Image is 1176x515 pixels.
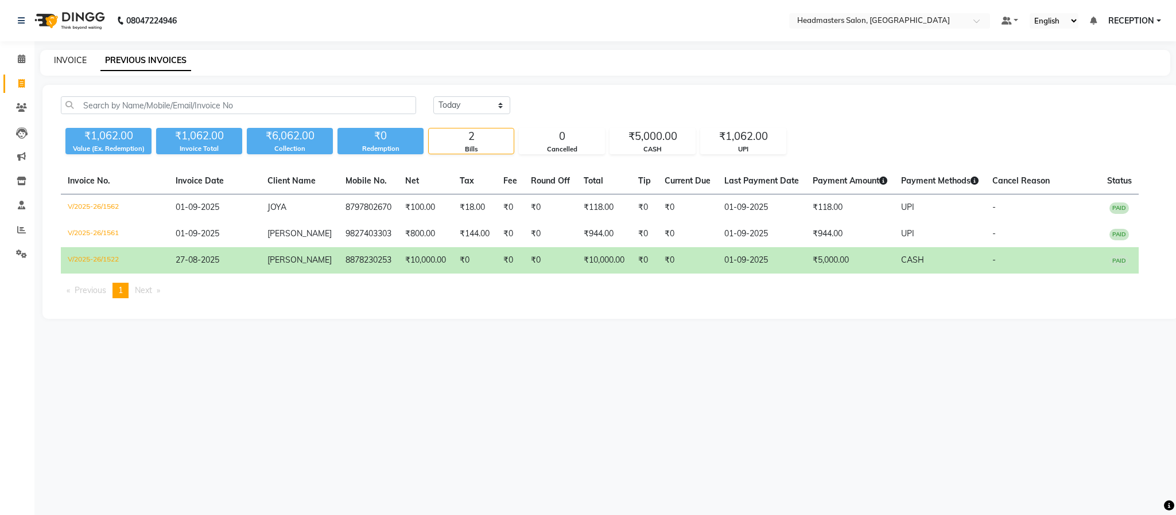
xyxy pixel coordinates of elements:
span: Tax [460,175,474,186]
span: 01-09-2025 [176,228,219,239]
td: V/2025-26/1522 [61,247,169,274]
td: ₹0 [631,247,658,274]
div: Cancelled [519,145,604,154]
div: ₹0 [337,128,424,144]
span: - [992,202,996,212]
td: ₹10,000.00 [577,247,631,274]
td: ₹0 [524,221,577,247]
span: CASH [901,255,924,265]
div: ₹1,062.00 [701,128,786,145]
div: ₹1,062.00 [156,128,242,144]
input: Search by Name/Mobile/Email/Invoice No [61,96,416,114]
span: [PERSON_NAME] [267,255,332,265]
td: ₹118.00 [806,194,894,221]
td: ₹800.00 [398,221,453,247]
td: 01-09-2025 [717,221,806,247]
span: 27-08-2025 [176,255,219,265]
div: UPI [701,145,786,154]
span: PAID [1109,202,1129,214]
span: Previous [75,285,106,295]
span: Invoice Date [176,175,224,186]
div: ₹1,062.00 [65,128,152,144]
span: Client Name [267,175,316,186]
td: ₹5,000.00 [806,247,894,274]
td: ₹0 [496,221,524,247]
td: ₹18.00 [453,194,496,221]
img: logo [29,5,108,37]
div: ₹6,062.00 [247,128,333,144]
span: Payment Amount [813,175,887,186]
span: [PERSON_NAME] [267,228,332,239]
td: V/2025-26/1561 [61,221,169,247]
span: PAID [1109,255,1129,267]
div: 2 [429,128,514,145]
td: V/2025-26/1562 [61,194,169,221]
a: INVOICE [54,55,87,65]
span: Invoice No. [68,175,110,186]
span: JOYA [267,202,286,212]
span: Status [1107,175,1132,186]
span: Payment Methods [901,175,979,186]
td: ₹0 [658,247,717,274]
span: 1 [118,285,123,295]
td: ₹0 [524,194,577,221]
span: Fee [503,175,517,186]
span: Last Payment Date [724,175,799,186]
span: 01-09-2025 [176,202,219,212]
div: CASH [610,145,695,154]
span: Total [584,175,603,186]
td: 9827403303 [339,221,398,247]
span: RECEPTION [1108,15,1154,27]
td: ₹0 [524,247,577,274]
div: Bills [429,145,514,154]
td: 01-09-2025 [717,194,806,221]
td: ₹0 [658,221,717,247]
td: ₹118.00 [577,194,631,221]
span: Cancel Reason [992,175,1050,186]
td: ₹0 [658,194,717,221]
div: Redemption [337,144,424,154]
div: Invoice Total [156,144,242,154]
td: ₹10,000.00 [398,247,453,274]
td: ₹144.00 [453,221,496,247]
div: ₹5,000.00 [610,128,695,145]
span: UPI [901,202,914,212]
td: 8878230253 [339,247,398,274]
nav: Pagination [61,283,1161,298]
span: Next [135,285,152,295]
td: 01-09-2025 [717,247,806,274]
span: Mobile No. [346,175,387,186]
div: Collection [247,144,333,154]
td: 8797802670 [339,194,398,221]
b: 08047224946 [126,5,177,37]
span: Round Off [531,175,570,186]
td: ₹944.00 [577,221,631,247]
div: Value (Ex. Redemption) [65,144,152,154]
td: ₹0 [453,247,496,274]
td: ₹0 [496,247,524,274]
span: Current Due [665,175,711,186]
span: - [992,255,996,265]
span: - [992,228,996,239]
td: ₹0 [496,194,524,221]
td: ₹100.00 [398,194,453,221]
a: PREVIOUS INVOICES [100,50,191,71]
td: ₹0 [631,221,658,247]
span: UPI [901,228,914,239]
td: ₹944.00 [806,221,894,247]
td: ₹0 [631,194,658,221]
span: PAID [1109,229,1129,240]
div: 0 [519,128,604,145]
span: Tip [638,175,651,186]
span: Net [405,175,419,186]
